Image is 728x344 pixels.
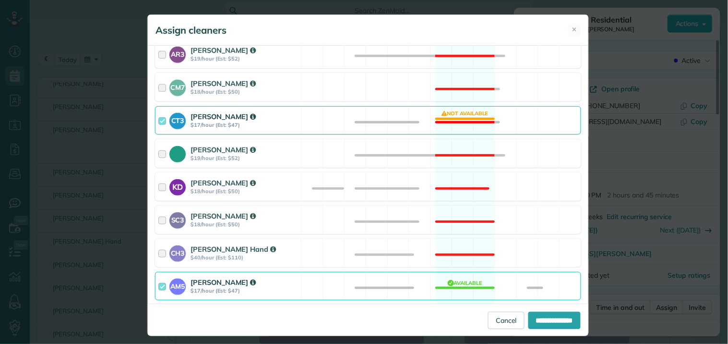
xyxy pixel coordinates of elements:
[191,211,256,221] strong: [PERSON_NAME]
[191,254,298,261] strong: $40/hour (Est: $110)
[572,25,577,34] span: ✕
[191,278,256,287] strong: [PERSON_NAME]
[191,188,298,195] strong: $18/hour (Est: $50)
[191,46,256,55] strong: [PERSON_NAME]
[169,279,186,292] strong: AM5
[191,287,298,294] strong: $17/hour (Est: $47)
[191,155,298,161] strong: $19/hour (Est: $52)
[155,24,227,37] h5: Assign cleaners
[169,179,186,193] strong: KD
[191,178,256,187] strong: [PERSON_NAME]
[191,245,276,254] strong: [PERSON_NAME] Hand
[169,246,186,258] strong: CH3
[191,221,298,228] strong: $18/hour (Est: $50)
[169,47,186,60] strong: AR3
[191,88,298,95] strong: $18/hour (Est: $50)
[191,55,298,62] strong: $19/hour (Est: $52)
[191,112,256,121] strong: [PERSON_NAME]
[169,113,186,126] strong: CT3
[191,122,298,128] strong: $17/hour (Est: $47)
[191,79,256,88] strong: [PERSON_NAME]
[191,145,256,154] strong: [PERSON_NAME]
[488,312,525,329] a: Cancel
[169,212,186,225] strong: SC3
[169,80,186,93] strong: CM7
